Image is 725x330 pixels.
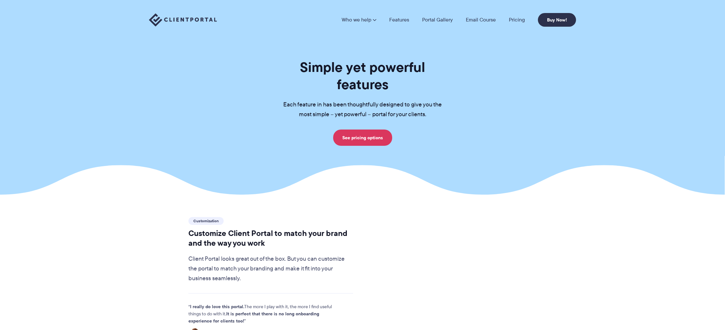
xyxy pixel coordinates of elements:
[466,17,496,22] a: Email Course
[188,228,353,248] h2: Customize Client Portal to match your brand and the way you work
[333,130,392,146] a: See pricing options
[188,310,319,324] strong: It is perfect that there is no long onboarding experience for clients too!
[190,303,244,310] strong: I really do love this portal.
[273,100,452,119] p: Each feature in has been thoughtfully designed to give you the most simple – yet powerful – porta...
[389,17,409,22] a: Features
[422,17,453,22] a: Portal Gallery
[273,59,452,93] h1: Simple yet powerful features
[188,217,224,225] span: Customization
[538,13,576,27] a: Buy Now!
[188,254,353,283] p: Client Portal looks great out of the box. But you can customize the portal to match your branding...
[342,17,376,22] a: Who we help
[188,303,342,325] p: The more I play with it, the more I find useful things to do with it.
[509,17,525,22] a: Pricing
